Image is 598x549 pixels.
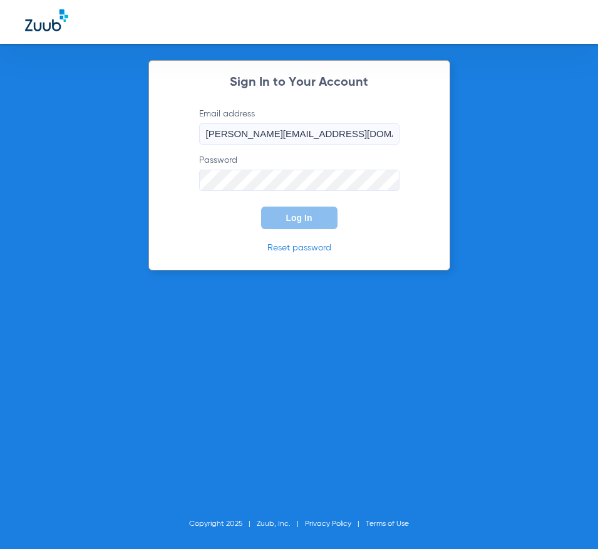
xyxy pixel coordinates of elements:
a: Privacy Policy [305,520,351,528]
a: Reset password [267,244,331,252]
img: Zuub Logo [25,9,68,31]
span: Log In [286,213,312,223]
label: Email address [199,108,400,145]
a: Terms of Use [366,520,409,528]
li: Copyright 2025 [189,518,257,530]
input: Password [199,170,400,191]
button: Log In [261,207,338,229]
h2: Sign In to Your Account [180,76,418,89]
li: Zuub, Inc. [257,518,305,530]
input: Email address [199,123,400,145]
label: Password [199,154,400,191]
